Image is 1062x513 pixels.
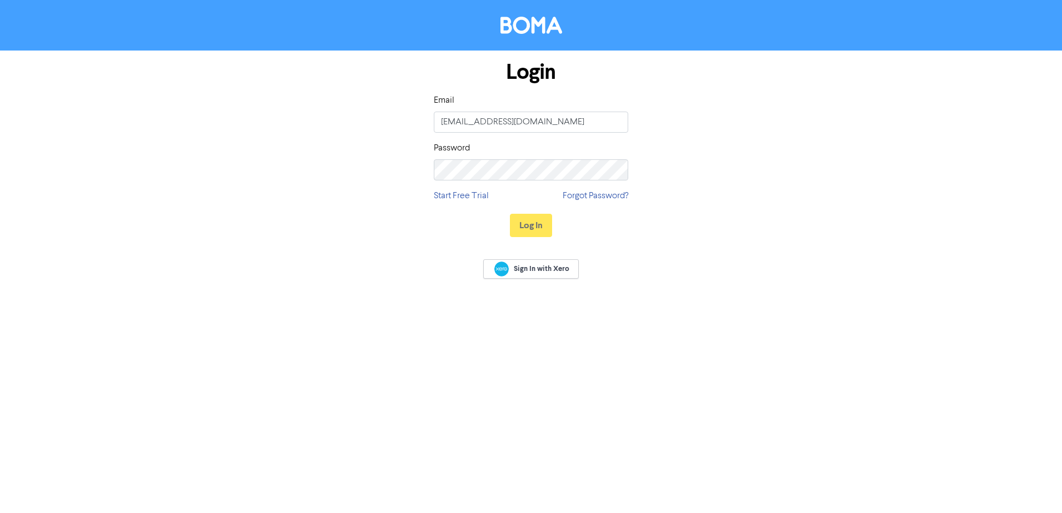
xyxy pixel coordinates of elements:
[510,214,552,237] button: Log In
[500,17,562,34] img: BOMA Logo
[483,259,579,279] a: Sign In with Xero
[1006,460,1062,513] iframe: Chat Widget
[514,264,569,274] span: Sign In with Xero
[434,59,628,85] h1: Login
[434,189,489,203] a: Start Free Trial
[563,189,628,203] a: Forgot Password?
[434,94,454,107] label: Email
[434,142,470,155] label: Password
[494,261,509,276] img: Xero logo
